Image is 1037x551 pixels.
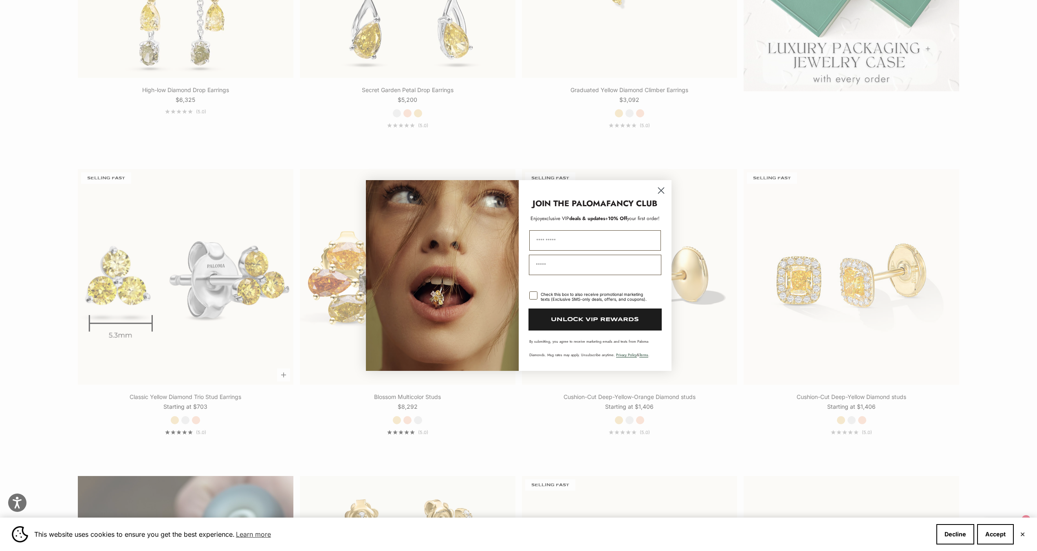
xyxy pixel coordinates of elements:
[654,183,668,198] button: Close dialog
[235,528,272,540] a: Learn more
[639,352,648,357] a: Terms
[542,215,569,222] span: exclusive VIP
[529,339,661,357] p: By submitting, you agree to receive marketing emails and texts from Paloma Diamonds. Msg rates ma...
[605,215,660,222] span: + your first order!
[616,352,637,357] a: Privacy Policy
[34,528,930,540] span: This website uses cookies to ensure you get the best experience.
[977,524,1014,544] button: Accept
[12,526,28,542] img: Cookie banner
[606,198,657,209] strong: FANCY CLUB
[1020,532,1025,537] button: Close
[366,180,519,370] img: Loading...
[541,292,651,302] div: Check this box to also receive promotional marketing texts (Exclusive SMS-only deals, offers, and...
[936,524,974,544] button: Decline
[529,230,661,251] input: First Name
[529,255,661,275] input: Email
[531,215,542,222] span: Enjoy
[608,215,627,222] span: 10% Off
[528,309,662,331] button: UNLOCK VIP REWARDS
[616,352,650,357] span: & .
[533,198,606,209] strong: JOIN THE PALOMA
[542,215,605,222] span: deals & updates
